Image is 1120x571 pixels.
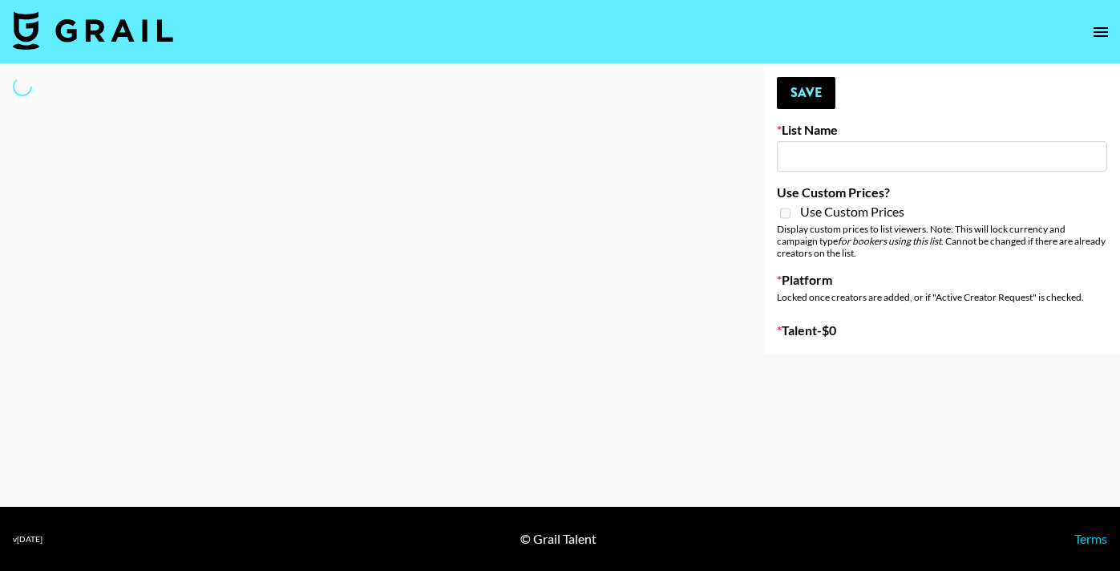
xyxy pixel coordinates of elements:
[777,322,1107,338] label: Talent - $ 0
[1085,16,1117,48] button: open drawer
[13,11,173,50] img: Grail Talent
[777,122,1107,138] label: List Name
[777,77,835,109] button: Save
[838,235,941,247] em: for bookers using this list
[520,531,596,547] div: © Grail Talent
[777,291,1107,303] div: Locked once creators are added, or if "Active Creator Request" is checked.
[777,184,1107,200] label: Use Custom Prices?
[1074,531,1107,546] a: Terms
[13,534,42,545] div: v [DATE]
[777,223,1107,259] div: Display custom prices to list viewers. Note: This will lock currency and campaign type . Cannot b...
[800,204,904,220] span: Use Custom Prices
[777,272,1107,288] label: Platform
